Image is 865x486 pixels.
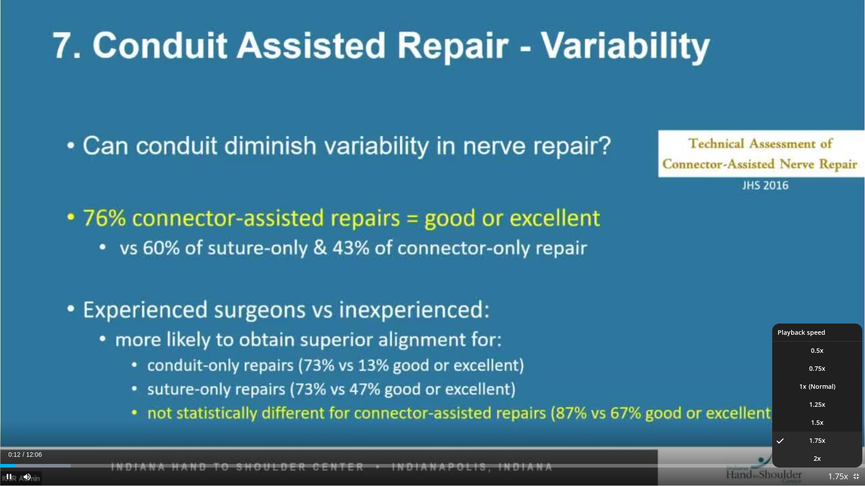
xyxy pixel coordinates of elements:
[814,454,821,463] span: 2x
[799,382,806,391] span: 1x
[847,468,865,486] button: Exit Fullscreen
[8,451,20,458] span: 0:12
[829,468,847,486] button: Playback Rate
[18,468,36,486] button: Mute
[809,364,825,373] span: 0.75x
[809,400,825,409] span: 1.25x
[23,451,24,458] span: /
[809,436,825,445] span: 1.75x
[811,418,824,427] span: 1.5x
[26,451,42,458] span: 12:06
[811,346,824,355] span: 0.5x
